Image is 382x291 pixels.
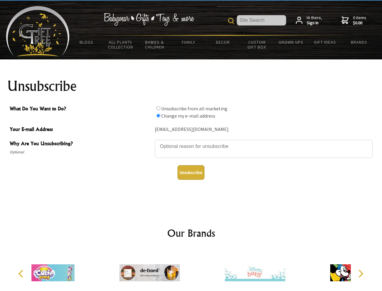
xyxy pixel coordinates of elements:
[155,140,373,158] textarea: Why Are You Unsubscribing?
[274,36,308,48] a: Grown Ups
[104,36,138,53] a: All Plants Collection
[342,36,376,48] a: Brands
[228,18,234,24] img: product search
[354,267,367,280] button: Next
[10,105,152,114] span: What Do You Want to Do?
[341,15,366,26] a: 0 items$0.00
[7,79,375,93] h1: Unsubscribe
[307,20,322,26] strong: Sign in
[172,36,206,48] a: Family
[353,15,366,26] span: 0 items
[70,36,104,48] a: BLOGS
[353,20,366,26] strong: $0.00
[12,226,370,240] h2: Our Brands
[178,165,204,180] button: Unsubscribe
[10,149,152,156] span: Optional
[15,267,28,280] button: Previous
[307,15,322,26] span: Hi there,
[237,15,286,25] input: Site Search
[296,15,322,26] a: Hi there,Sign in
[138,36,172,53] a: Babies & Children
[156,114,160,118] input: What Do You Want to Do?
[103,13,194,26] img: Babywear - Gifts - Toys & more
[161,113,215,119] label: Change my e-mail address
[161,105,227,112] label: Unsubscribe from all marketing
[10,140,152,149] span: Why Are You Unsubscribing?
[206,36,240,48] a: Decor
[155,125,373,134] div: [EMAIL_ADDRESS][DOMAIN_NAME]
[156,106,160,110] input: What Do You Want to Do?
[308,36,342,48] a: Gift Ideas
[240,36,274,53] a: Custom Gift Box
[10,125,152,134] span: Your E-mail Address
[6,6,70,56] img: Babyware - Gifts - Toys and more...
